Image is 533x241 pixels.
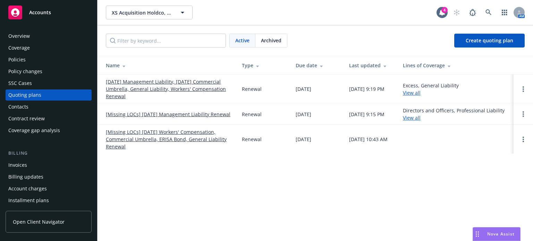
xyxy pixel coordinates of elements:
[106,6,193,19] button: XS Acquisition Holdco, LLC
[8,42,30,53] div: Coverage
[296,136,311,143] div: [DATE]
[519,85,527,93] a: Open options
[6,31,92,42] a: Overview
[106,62,231,69] div: Name
[349,136,388,143] div: [DATE] 10:43 AM
[8,113,45,124] div: Contract review
[466,6,480,19] a: Report a Bug
[519,110,527,118] a: Open options
[8,78,32,89] div: SSC Cases
[13,218,65,225] span: Open Client Navigator
[441,7,448,13] div: 4
[482,6,496,19] a: Search
[261,37,281,44] span: Archived
[296,111,311,118] div: [DATE]
[6,195,92,206] a: Installment plans
[349,62,392,69] div: Last updated
[296,85,311,93] div: [DATE]
[6,183,92,194] a: Account charges
[8,101,28,112] div: Contacts
[403,114,421,121] a: View all
[6,125,92,136] a: Coverage gap analysis
[450,6,464,19] a: Start snowing
[6,101,92,112] a: Contacts
[487,231,515,237] span: Nova Assist
[498,6,511,19] a: Switch app
[466,37,513,44] span: Create quoting plan
[6,113,92,124] a: Contract review
[8,183,47,194] div: Account charges
[6,160,92,171] a: Invoices
[349,111,384,118] div: [DATE] 9:15 PM
[6,3,92,22] a: Accounts
[106,34,226,48] input: Filter by keyword...
[8,125,60,136] div: Coverage gap analysis
[403,82,459,96] div: Excess, General Liability
[454,34,525,48] a: Create quoting plan
[242,136,262,143] div: Renewal
[6,150,92,157] div: Billing
[8,66,42,77] div: Policy changes
[6,42,92,53] a: Coverage
[106,78,231,100] a: [DATE] Management Liability, [DATE] Commercial Umbrella, General Liability, Workers' Compensation...
[473,227,521,241] button: Nova Assist
[242,111,262,118] div: Renewal
[112,9,172,16] span: XS Acquisition Holdco, LLC
[6,171,92,182] a: Billing updates
[6,66,92,77] a: Policy changes
[403,107,505,121] div: Directors and Officers, Professional Liability
[106,128,231,150] a: [Missing LOCs] [DATE] Workers' Compensation, Commercial Umbrella, ERISA Bond, General Liability R...
[403,62,508,69] div: Lines of Coverage
[8,54,26,65] div: Policies
[106,111,230,118] a: [Missing LOCs] [DATE] Management Liability Renewal
[6,54,92,65] a: Policies
[8,89,41,101] div: Quoting plans
[29,10,51,15] span: Accounts
[8,31,30,42] div: Overview
[242,85,262,93] div: Renewal
[242,62,285,69] div: Type
[519,135,527,144] a: Open options
[403,89,421,96] a: View all
[296,62,338,69] div: Due date
[6,89,92,101] a: Quoting plans
[6,78,92,89] a: SSC Cases
[8,171,43,182] div: Billing updates
[473,227,482,241] div: Drag to move
[349,85,384,93] div: [DATE] 9:19 PM
[8,160,27,171] div: Invoices
[235,37,249,44] span: Active
[8,195,49,206] div: Installment plans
